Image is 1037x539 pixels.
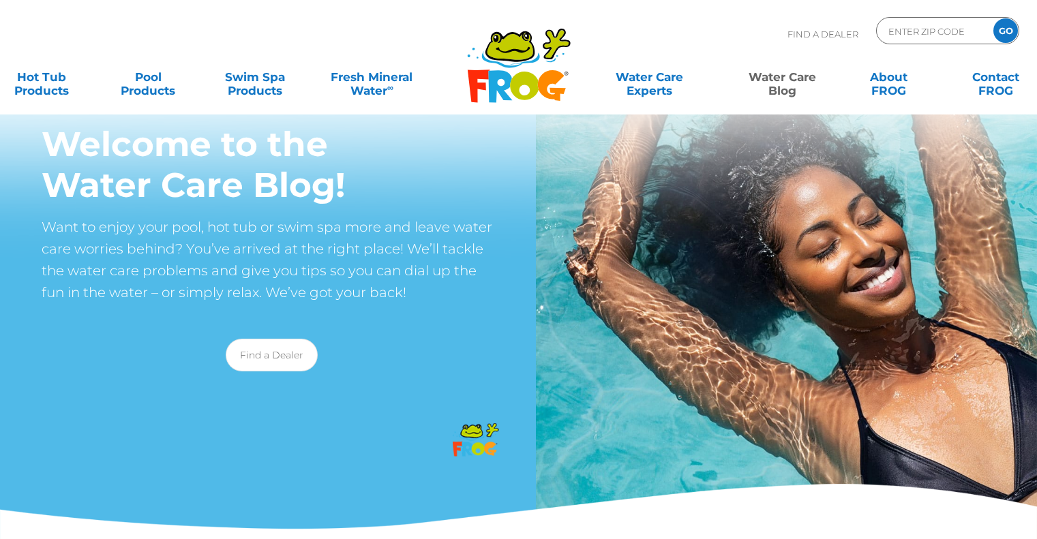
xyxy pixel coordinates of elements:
input: Zip Code Form [887,21,979,41]
a: Fresh MineralWater∞ [320,63,423,91]
p: Find A Dealer [787,17,858,51]
a: ContactFROG [954,63,1037,91]
a: Swim SpaProducts [213,63,297,91]
sup: ∞ [387,82,393,93]
a: Water CareExperts [582,63,717,91]
a: AboutFROG [847,63,931,91]
a: Water CareBlog [740,63,824,91]
input: GO [993,18,1018,43]
a: PoolProducts [106,63,190,91]
a: Find a Dealer [226,339,318,371]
